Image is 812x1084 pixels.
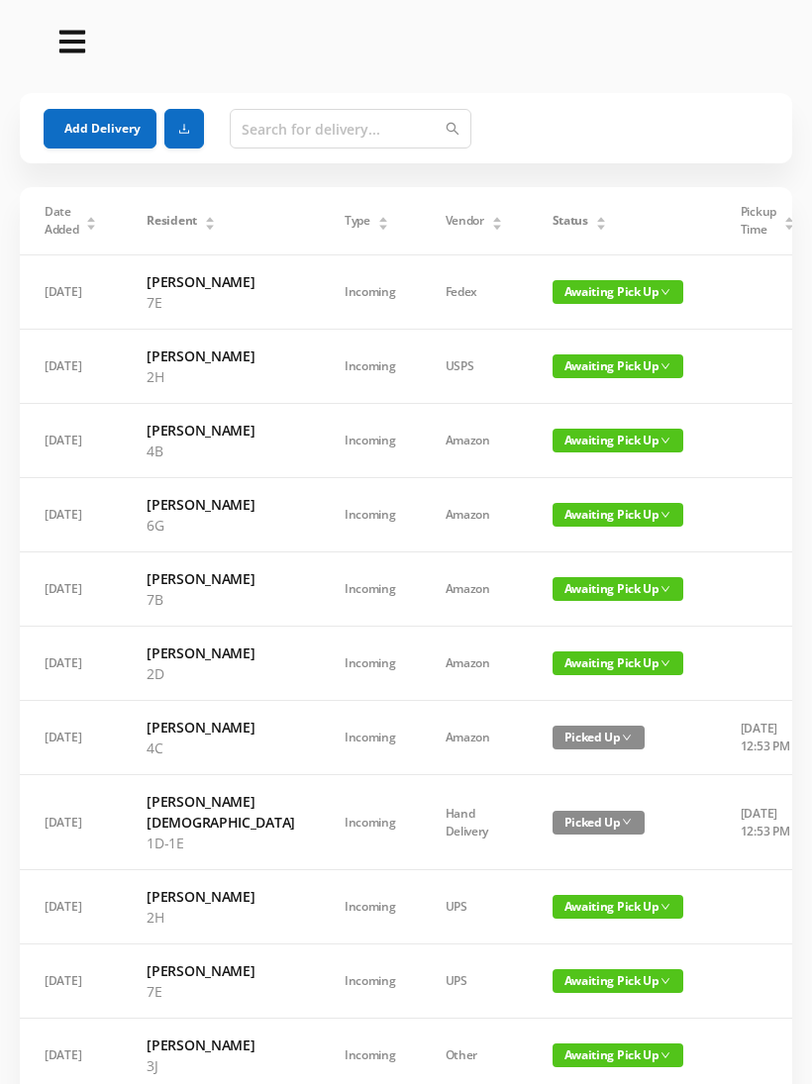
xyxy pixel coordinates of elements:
[783,214,794,220] i: icon: caret-up
[147,441,295,461] p: 4B
[147,345,295,366] h6: [PERSON_NAME]
[345,212,370,230] span: Type
[164,109,204,148] button: icon: download
[421,944,528,1019] td: UPS
[553,577,683,601] span: Awaiting Pick Up
[421,478,528,552] td: Amazon
[553,895,683,919] span: Awaiting Pick Up
[147,960,295,981] h6: [PERSON_NAME]
[553,212,588,230] span: Status
[20,870,122,944] td: [DATE]
[553,1043,683,1067] span: Awaiting Pick Up
[660,976,670,986] i: icon: down
[622,733,632,742] i: icon: down
[553,354,683,378] span: Awaiting Pick Up
[421,701,528,775] td: Amazon
[660,287,670,297] i: icon: down
[491,214,502,220] i: icon: caret-up
[320,627,421,701] td: Incoming
[147,981,295,1002] p: 7E
[320,870,421,944] td: Incoming
[204,222,215,228] i: icon: caret-down
[204,214,215,220] i: icon: caret-up
[86,214,97,220] i: icon: caret-up
[147,568,295,589] h6: [PERSON_NAME]
[595,214,607,226] div: Sort
[553,726,645,749] span: Picked Up
[147,907,295,928] p: 2H
[20,701,122,775] td: [DATE]
[147,642,295,663] h6: [PERSON_NAME]
[660,584,670,594] i: icon: down
[147,833,295,853] p: 1D-1E
[147,1035,295,1055] h6: [PERSON_NAME]
[622,817,632,827] i: icon: down
[377,214,388,220] i: icon: caret-up
[660,1050,670,1060] i: icon: down
[45,203,79,239] span: Date Added
[320,478,421,552] td: Incoming
[44,109,156,148] button: Add Delivery
[147,663,295,684] p: 2D
[147,420,295,441] h6: [PERSON_NAME]
[741,203,776,239] span: Pickup Time
[660,361,670,371] i: icon: down
[491,214,503,226] div: Sort
[491,222,502,228] i: icon: caret-down
[320,330,421,404] td: Incoming
[147,589,295,610] p: 7B
[204,214,216,226] div: Sort
[421,627,528,701] td: Amazon
[147,738,295,758] p: 4C
[783,214,795,226] div: Sort
[446,122,459,136] i: icon: search
[147,212,197,230] span: Resident
[595,222,606,228] i: icon: caret-down
[20,330,122,404] td: [DATE]
[783,222,794,228] i: icon: caret-down
[147,366,295,387] p: 2H
[660,510,670,520] i: icon: down
[85,214,97,226] div: Sort
[421,404,528,478] td: Amazon
[20,478,122,552] td: [DATE]
[660,902,670,912] i: icon: down
[147,791,295,833] h6: [PERSON_NAME][DEMOGRAPHIC_DATA]
[20,775,122,870] td: [DATE]
[421,870,528,944] td: UPS
[320,701,421,775] td: Incoming
[320,944,421,1019] td: Incoming
[147,886,295,907] h6: [PERSON_NAME]
[147,717,295,738] h6: [PERSON_NAME]
[86,222,97,228] i: icon: caret-down
[421,552,528,627] td: Amazon
[147,515,295,536] p: 6G
[20,404,122,478] td: [DATE]
[421,255,528,330] td: Fedex
[553,651,683,675] span: Awaiting Pick Up
[421,330,528,404] td: USPS
[20,944,122,1019] td: [DATE]
[553,969,683,993] span: Awaiting Pick Up
[147,271,295,292] h6: [PERSON_NAME]
[553,429,683,452] span: Awaiting Pick Up
[147,1055,295,1076] p: 3J
[320,775,421,870] td: Incoming
[147,292,295,313] p: 7E
[660,658,670,668] i: icon: down
[553,503,683,527] span: Awaiting Pick Up
[553,811,645,835] span: Picked Up
[320,404,421,478] td: Incoming
[660,436,670,445] i: icon: down
[553,280,683,304] span: Awaiting Pick Up
[320,552,421,627] td: Incoming
[377,222,388,228] i: icon: caret-down
[20,552,122,627] td: [DATE]
[147,494,295,515] h6: [PERSON_NAME]
[320,255,421,330] td: Incoming
[230,109,471,148] input: Search for delivery...
[20,627,122,701] td: [DATE]
[20,255,122,330] td: [DATE]
[377,214,389,226] div: Sort
[595,214,606,220] i: icon: caret-up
